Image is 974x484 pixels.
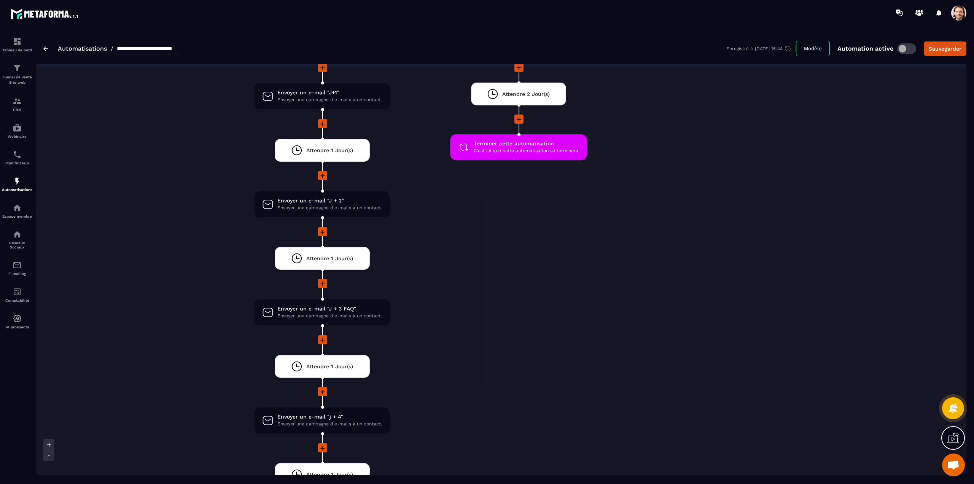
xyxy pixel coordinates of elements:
span: Attendre 2 Jour(s) [502,91,550,98]
p: Tunnel de vente Site web [2,75,32,85]
img: automations [13,203,22,212]
a: automationsautomationsAutomatisations [2,171,32,197]
span: Envoyer une campagne d'e-mails à un contact. [277,312,382,320]
a: emailemailE-mailing [2,255,32,282]
span: C'est ici que cette automatisation se terminera. [474,147,579,154]
a: accountantaccountantComptabilité [2,282,32,308]
a: formationformationTunnel de vente Site web [2,58,32,91]
p: IA prospects [2,325,32,329]
span: Attendre 1 Jour(s) [306,147,353,154]
a: formationformationCRM [2,91,32,118]
img: accountant [13,287,22,296]
img: email [13,261,22,270]
img: social-network [13,230,22,239]
a: schedulerschedulerPlanificateur [2,144,32,171]
span: Attendre 1 Jour(s) [306,255,353,262]
img: formation [13,64,22,73]
img: automations [13,177,22,186]
img: automations [13,314,22,323]
a: automationsautomationsWebinaire [2,118,32,144]
img: formation [13,97,22,106]
a: formationformationTableau de bord [2,31,32,58]
p: Tableau de bord [2,48,32,52]
p: Réseaux Sociaux [2,241,32,249]
div: Enregistré à [726,45,796,52]
span: Envoyer un e-mail "J + 2" [277,197,382,204]
a: Automatisations [58,45,107,52]
img: logo [11,7,79,21]
div: Sauvegarder [929,45,961,53]
a: automationsautomationsEspace membre [2,197,32,224]
p: E-mailing [2,272,32,276]
span: Terminer cette automatisation [474,140,579,147]
span: / [111,45,113,52]
img: formation [13,37,22,46]
span: Envoyer une campagne d'e-mails à un contact. [277,96,382,103]
p: Automation active [837,45,893,52]
p: Webinaire [2,134,32,139]
button: Sauvegarder [924,41,966,56]
button: Modèle [796,41,830,56]
a: social-networksocial-networkRéseaux Sociaux [2,224,32,255]
p: Planificateur [2,161,32,165]
img: arrow [43,46,48,51]
span: Attendre 1 Jour(s) [306,471,353,478]
span: Envoyer une campagne d'e-mails à un contact. [277,420,382,428]
span: Envoyer un e-mail "J+1" [277,89,382,96]
img: automations [13,123,22,132]
p: Automatisations [2,188,32,192]
p: Comptabilité [2,298,32,302]
span: Envoyer un e-mail "J + 3 FAQ" [277,305,382,312]
img: scheduler [13,150,22,159]
p: Espace membre [2,214,32,218]
p: CRM [2,108,32,112]
div: Mở cuộc trò chuyện [942,454,965,476]
span: Envoyer un e-mail "j + 4" [277,413,382,420]
span: Attendre 1 Jour(s) [306,363,353,370]
span: Envoyer une campagne d'e-mails à un contact. [277,204,382,212]
p: [DATE] 15:44 [755,46,783,51]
